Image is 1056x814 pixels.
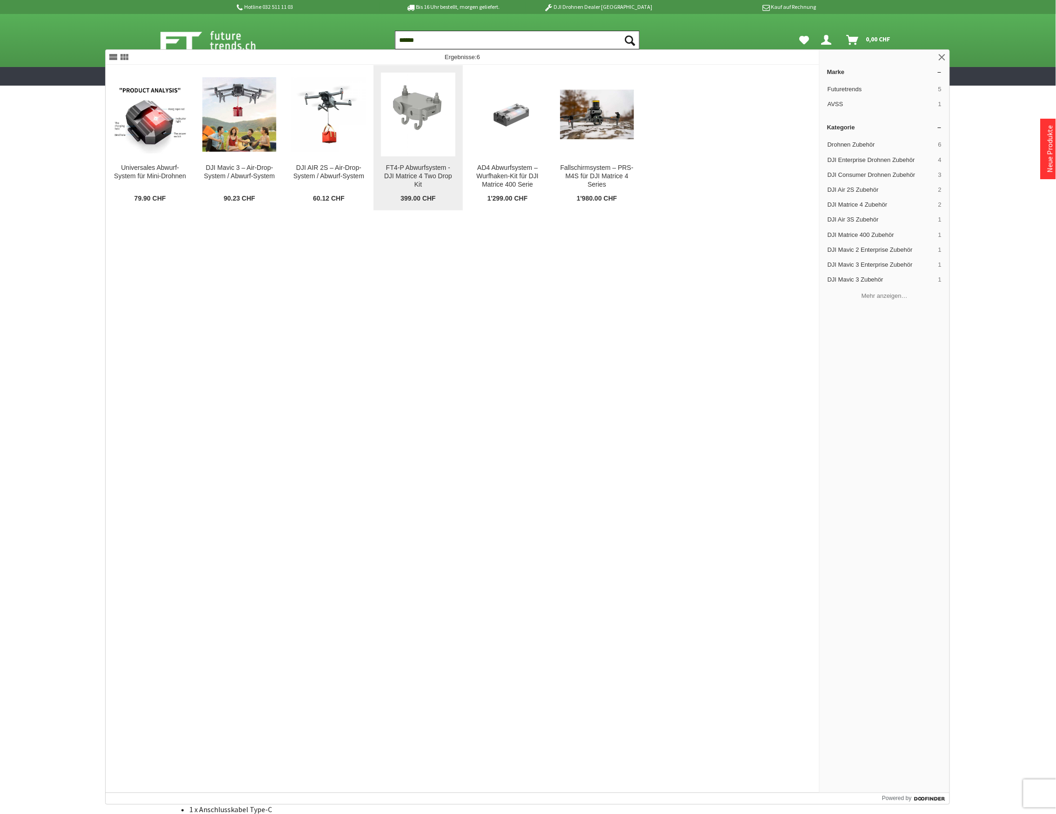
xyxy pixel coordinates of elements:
[882,794,911,803] span: Powered by
[390,73,446,156] img: FT4-P Abwurfsystem - DJI Matrice 4 Two Drop Kit
[828,156,935,164] span: DJI Enterprise Drohnen Zubehör
[938,100,942,108] span: 1
[526,1,671,13] p: DJI Drohnen Dealer [GEOGRAPHIC_DATA]
[938,261,942,269] span: 1
[795,31,814,49] a: Meine Favoriten
[134,195,166,203] span: 79.90 CHF
[828,141,935,149] span: Drohnen Zubehör
[292,164,366,181] div: DJI AIR 2S – Air-Drop-System / Abwurf-System
[380,1,525,13] p: Bis 16 Uhr bestellt, morgen geliefert.
[577,195,617,203] span: 1'980.00 CHF
[235,1,380,13] p: Hotline 032 511 11 03
[1045,125,1055,173] a: Neue Produkte
[828,246,935,254] span: DJI Mavic 2 Enterprise Zubehör
[828,215,935,224] span: DJI Air 3S Zubehör
[113,164,187,181] div: Universales Abwurf-System für Mini-Drohnen
[560,164,634,189] div: Fallschirmsystem – PRS-M4S für DJI Matrice 4 Series
[828,85,935,94] span: Futuretrends
[160,29,276,52] img: Shop Futuretrends - zur Startseite wechseln
[828,171,935,179] span: DJI Consumer Drohnen Zubehör
[820,65,949,79] a: Marke
[488,195,528,203] span: 1'299.00 CHF
[828,201,935,209] span: DJI Matrice 4 Zubehör
[938,141,942,149] span: 6
[374,65,462,210] a: FT4-P Abwurfsystem - DJI Matrice 4 Two Drop Kit FT4-P Abwurfsystem - DJI Matrice 4 Two Drop Kit 3...
[553,65,642,210] a: Fallschirmsystem – PRS-M4S für DJI Matrice 4 Series Fallschirmsystem – PRS-M4S für DJI Matrice 4 ...
[106,65,194,210] a: Universales Abwurf-System für Mini-Drohnen Universales Abwurf-System für Mini-Drohnen 79.90 CHF
[866,32,891,47] span: 0,00 CHF
[938,85,942,94] span: 5
[828,276,935,284] span: DJI Mavic 3 Zubehör
[938,215,942,224] span: 1
[671,1,816,13] p: Kauf auf Rechnung
[620,31,640,49] button: Suchen
[471,164,545,189] div: AD4 Abwurfsystem – Wurfhaken-Kit für DJI Matrice 400 Serie
[202,164,276,181] div: DJI Mavic 3 – Air-Drop-System / Abwurf-System
[284,65,373,210] a: DJI AIR 2S – Air-Drop-System / Abwurf-System DJI AIR 2S – Air-Drop-System / Abwurf-System 60.12 CHF
[224,195,255,203] span: 90.23 CHF
[202,77,276,151] img: DJI Mavic 3 – Air-Drop-System / Abwurf-System
[381,164,455,189] div: FT4-P Abwurfsystem - DJI Matrice 4 Two Drop Kit
[938,186,942,194] span: 2
[401,195,435,203] span: 399.00 CHF
[828,261,935,269] span: DJI Mavic 3 Enterprise Zubehör
[313,195,345,203] span: 60.12 CHF
[395,31,640,49] input: Produkt, Marke, Kategorie, EAN, Artikelnummer…
[471,89,545,140] img: AD4 Abwurfsystem – Wurfhaken-Kit für DJI Matrice 400 Serie
[938,171,942,179] span: 3
[463,65,552,210] a: AD4 Abwurfsystem – Wurfhaken-Kit für DJI Matrice 400 Serie AD4 Abwurfsystem – Wurfhaken-Kit für D...
[820,120,949,135] a: Kategorie
[113,75,187,153] img: Universales Abwurf-System für Mini-Drohnen
[828,186,935,194] span: DJI Air 2S Zubehör
[828,100,935,108] span: AVSS
[477,54,480,61] span: 6
[195,65,284,210] a: DJI Mavic 3 – Air-Drop-System / Abwurf-System DJI Mavic 3 – Air-Drop-System / Abwurf-System 90.23...
[445,54,480,61] span: Ergebnisse:
[823,288,946,303] button: Mehr anzeigen…
[843,31,896,49] a: Warenkorb
[938,276,942,284] span: 1
[818,31,839,49] a: Hi, Serdar - Dein Konto
[938,231,942,239] span: 1
[882,793,949,804] a: Powered by
[828,231,935,239] span: DJI Matrice 400 Zubehör
[292,77,366,151] img: DJI AIR 2S – Air-Drop-System / Abwurf-System
[938,246,942,254] span: 1
[560,77,634,151] img: Fallschirmsystem – PRS-M4S für DJI Matrice 4 Series
[938,201,942,209] span: 2
[938,156,942,164] span: 4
